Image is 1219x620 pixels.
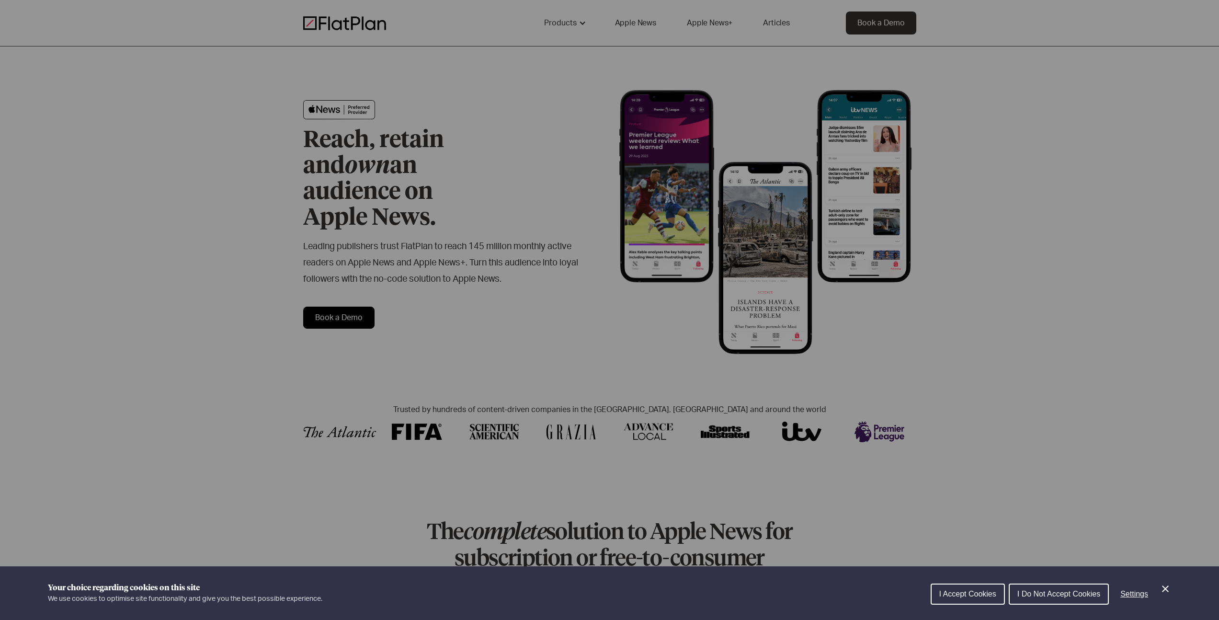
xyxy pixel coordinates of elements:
button: Close Cookie Control [1160,583,1171,595]
span: I Do Not Accept Cookies [1017,590,1100,598]
p: We use cookies to optimise site functionality and give you the best possible experience. [48,594,322,604]
h1: Your choice regarding cookies on this site [48,582,322,594]
span: I Accept Cookies [939,590,996,598]
button: I Accept Cookies [931,584,1005,605]
button: I Do Not Accept Cookies [1009,584,1109,605]
span: Settings [1120,590,1148,598]
button: Settings [1113,585,1156,604]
